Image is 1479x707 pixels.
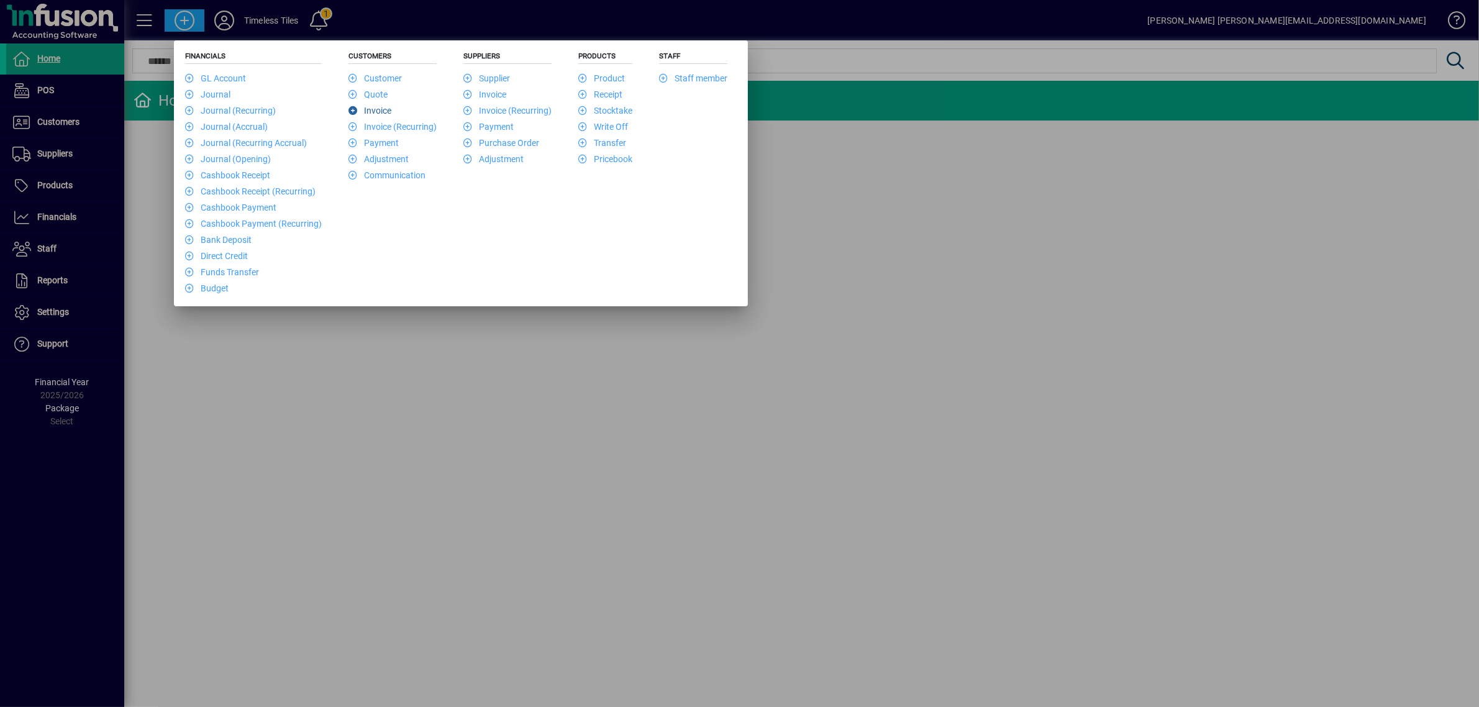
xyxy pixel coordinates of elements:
a: Adjustment [348,154,409,164]
a: Payment [348,138,399,148]
a: Purchase Order [463,138,539,148]
a: Pricebook [578,154,632,164]
a: Budget [185,283,229,293]
a: Invoice (Recurring) [463,106,552,116]
a: Customer [348,73,402,83]
a: Staff member [659,73,727,83]
a: Supplier [463,73,510,83]
h5: Staff [659,52,727,64]
h5: Customers [348,52,437,64]
a: Cashbook Receipt [185,170,270,180]
a: Journal (Opening) [185,154,271,164]
a: Stocktake [578,106,632,116]
a: Write Off [578,122,628,132]
a: Journal (Recurring) [185,106,276,116]
a: GL Account [185,73,246,83]
h5: Products [578,52,632,64]
a: Adjustment [463,154,524,164]
a: Journal (Recurring Accrual) [185,138,307,148]
a: Transfer [578,138,626,148]
a: Journal (Accrual) [185,122,268,132]
a: Quote [348,89,388,99]
a: Invoice [348,106,391,116]
a: Cashbook Receipt (Recurring) [185,186,316,196]
a: Product [578,73,625,83]
a: Receipt [578,89,622,99]
a: Journal [185,89,230,99]
h5: Financials [185,52,322,64]
a: Payment [463,122,514,132]
a: Communication [348,170,425,180]
a: Invoice [463,89,506,99]
h5: Suppliers [463,52,552,64]
a: Cashbook Payment (Recurring) [185,219,322,229]
a: Invoice (Recurring) [348,122,437,132]
a: Direct Credit [185,251,248,261]
a: Funds Transfer [185,267,259,277]
a: Cashbook Payment [185,203,276,212]
a: Bank Deposit [185,235,252,245]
